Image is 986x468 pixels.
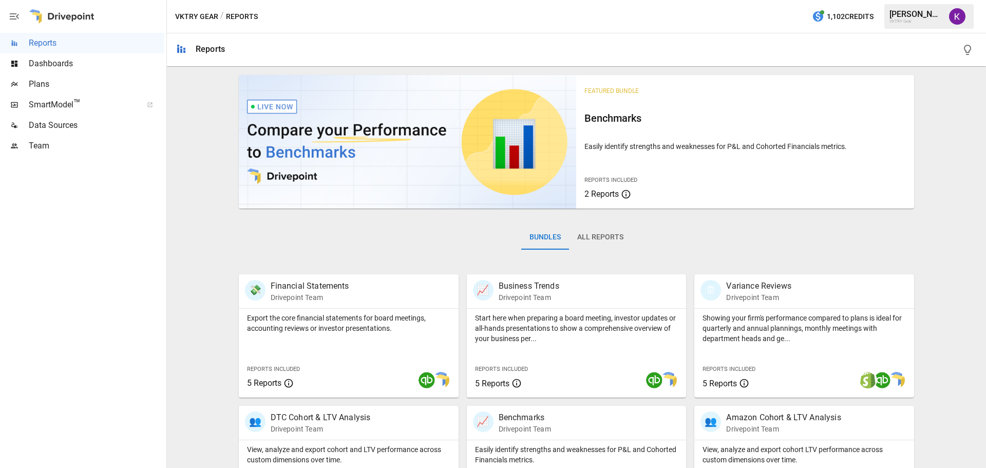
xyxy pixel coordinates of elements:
img: smart model [433,372,449,388]
div: 🗓 [700,280,721,301]
span: Team [29,140,164,152]
p: DTC Cohort & LTV Analysis [271,411,371,424]
p: Drivepoint Team [726,424,841,434]
p: Drivepoint Team [499,424,551,434]
p: Drivepoint Team [499,292,559,303]
p: Variance Reviews [726,280,791,292]
span: 5 Reports [247,378,281,388]
span: SmartModel [29,99,136,111]
div: 📈 [473,280,494,301]
p: Amazon Cohort & LTV Analysis [726,411,841,424]
p: Easily identify strengths and weaknesses for P&L and Cohorted Financials metrics. [475,444,678,465]
div: 👥 [700,411,721,432]
div: 👥 [245,411,266,432]
img: video thumbnail [239,75,577,209]
p: Drivepoint Team [271,292,349,303]
img: smart model [888,372,905,388]
span: Reports Included [584,177,637,183]
p: Start here when preparing a board meeting, investor updates or all-hands presentations to show a ... [475,313,678,344]
h6: Benchmarks [584,110,906,126]
div: / [220,10,224,23]
img: quickbooks [874,372,890,388]
span: Data Sources [29,119,164,132]
p: Drivepoint Team [271,424,371,434]
button: VKTRY Gear [175,10,218,23]
div: 📈 [473,411,494,432]
span: 5 Reports [703,379,737,388]
span: Reports Included [703,366,755,372]
button: 1,102Credits [808,7,878,26]
p: Easily identify strengths and weaknesses for P&L and Cohorted Financials metrics. [584,141,906,152]
p: Financial Statements [271,280,349,292]
p: Export the core financial statements for board meetings, accounting reviews or investor presentat... [247,313,450,333]
span: Featured Bundle [584,87,639,95]
button: Bundles [521,225,569,250]
div: [PERSON_NAME] [889,9,943,19]
button: Kevin Radziewicz [943,2,972,31]
p: View, analyze and export cohort and LTV performance across custom dimensions over time. [247,444,450,465]
span: Reports [29,37,164,49]
p: Drivepoint Team [726,292,791,303]
span: 1,102 Credits [827,10,874,23]
span: ™ [73,97,81,110]
button: All Reports [569,225,632,250]
img: smart model [660,372,677,388]
img: quickbooks [419,372,435,388]
div: VKTRY Gear [889,19,943,24]
div: Reports [196,44,225,54]
p: Showing your firm's performance compared to plans is ideal for quarterly and annual plannings, mo... [703,313,906,344]
div: 💸 [245,280,266,301]
span: Plans [29,78,164,90]
img: quickbooks [646,372,662,388]
span: Dashboards [29,58,164,70]
img: Kevin Radziewicz [949,8,965,25]
p: View, analyze and export cohort LTV performance across custom dimensions over time. [703,444,906,465]
p: Business Trends [499,280,559,292]
img: shopify [860,372,876,388]
span: 2 Reports [584,189,619,199]
p: Benchmarks [499,411,551,424]
span: 5 Reports [475,379,509,388]
span: Reports Included [475,366,528,372]
span: Reports Included [247,366,300,372]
